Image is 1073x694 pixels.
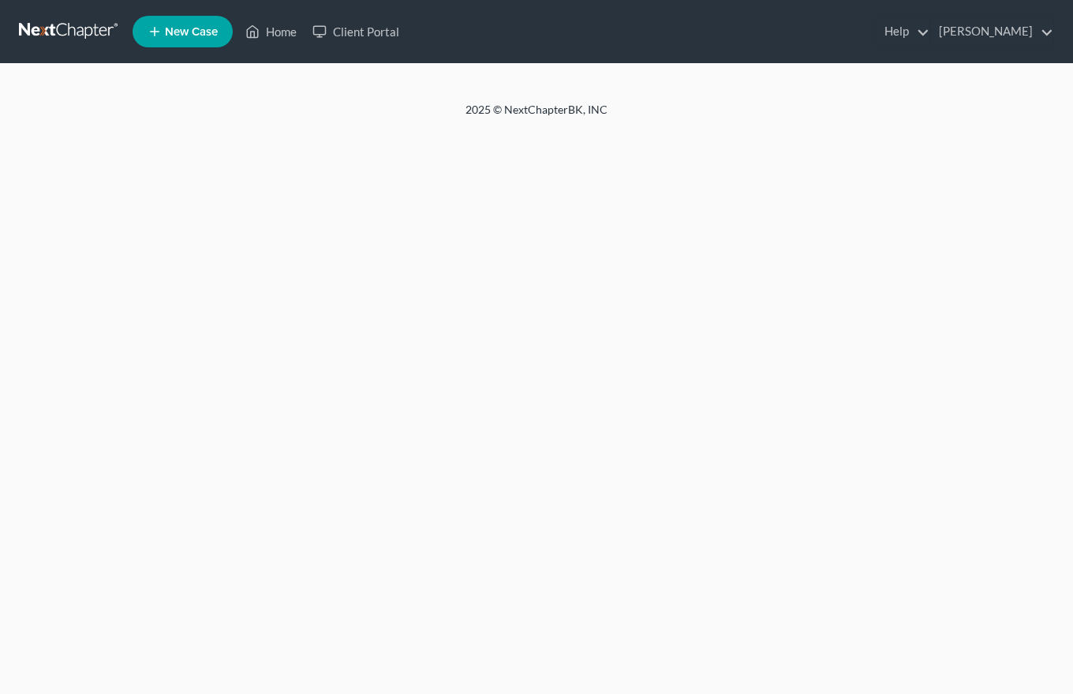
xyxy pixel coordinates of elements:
[305,17,407,46] a: Client Portal
[931,17,1053,46] a: [PERSON_NAME]
[237,17,305,46] a: Home
[877,17,929,46] a: Help
[87,102,986,130] div: 2025 © NextChapterBK, INC
[133,16,233,47] new-legal-case-button: New Case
